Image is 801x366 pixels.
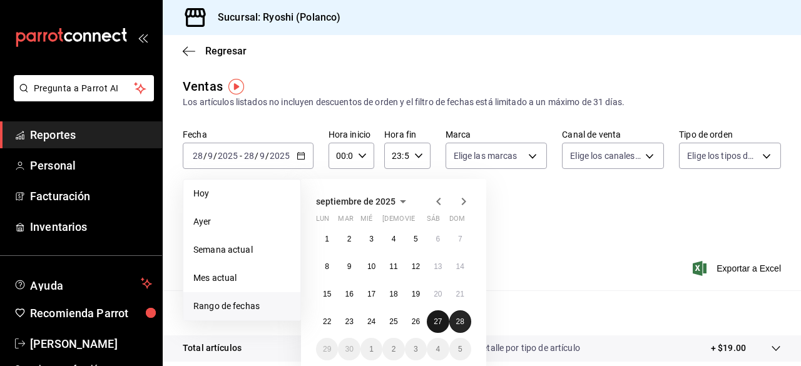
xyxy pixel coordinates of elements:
label: Marca [446,130,548,139]
abbr: martes [338,215,353,228]
span: Regresar [205,45,247,57]
abbr: 14 de septiembre de 2025 [456,262,464,271]
button: 9 de septiembre de 2025 [338,255,360,278]
button: 3 de septiembre de 2025 [360,228,382,250]
button: 25 de septiembre de 2025 [382,310,404,333]
button: 20 de septiembre de 2025 [427,283,449,305]
abbr: jueves [382,215,456,228]
button: 28 de septiembre de 2025 [449,310,471,333]
abbr: sábado [427,215,440,228]
button: 30 de septiembre de 2025 [338,338,360,360]
button: Tooltip marker [228,79,244,94]
abbr: 9 de septiembre de 2025 [347,262,352,271]
abbr: 1 de octubre de 2025 [369,345,374,353]
label: Hora inicio [329,130,374,139]
abbr: 6 de septiembre de 2025 [436,235,440,243]
abbr: 27 de septiembre de 2025 [434,317,442,326]
abbr: 15 de septiembre de 2025 [323,290,331,298]
button: 19 de septiembre de 2025 [405,283,427,305]
span: Elige los canales de venta [570,150,641,162]
input: ---- [269,151,290,161]
span: Elige los tipos de orden [687,150,758,162]
span: - [240,151,242,161]
abbr: 3 de octubre de 2025 [414,345,418,353]
button: 2 de septiembre de 2025 [338,228,360,250]
abbr: 28 de septiembre de 2025 [456,317,464,326]
button: 5 de septiembre de 2025 [405,228,427,250]
button: 14 de septiembre de 2025 [449,255,471,278]
abbr: 4 de octubre de 2025 [436,345,440,353]
input: -- [207,151,213,161]
h3: Sucursal: Ryoshi (Polanco) [208,10,340,25]
abbr: 24 de septiembre de 2025 [367,317,375,326]
abbr: 16 de septiembre de 2025 [345,290,353,298]
abbr: 13 de septiembre de 2025 [434,262,442,271]
button: 23 de septiembre de 2025 [338,310,360,333]
span: Hoy [193,187,290,200]
button: 3 de octubre de 2025 [405,338,427,360]
abbr: 10 de septiembre de 2025 [367,262,375,271]
button: Pregunta a Parrot AI [14,75,154,101]
abbr: 30 de septiembre de 2025 [345,345,353,353]
abbr: 25 de septiembre de 2025 [389,317,397,326]
span: [PERSON_NAME] [30,335,152,352]
span: Pregunta a Parrot AI [34,82,135,95]
abbr: 2 de septiembre de 2025 [347,235,352,243]
span: Inventarios [30,218,152,235]
span: Personal [30,157,152,174]
button: Regresar [183,45,247,57]
label: Tipo de orden [679,130,781,139]
abbr: 20 de septiembre de 2025 [434,290,442,298]
label: Hora fin [384,130,430,139]
abbr: 7 de septiembre de 2025 [458,235,462,243]
span: / [203,151,207,161]
abbr: 21 de septiembre de 2025 [456,290,464,298]
span: Ayer [193,215,290,228]
abbr: 26 de septiembre de 2025 [412,317,420,326]
abbr: lunes [316,215,329,228]
button: 12 de septiembre de 2025 [405,255,427,278]
abbr: miércoles [360,215,372,228]
abbr: 19 de septiembre de 2025 [412,290,420,298]
button: septiembre de 2025 [316,194,411,209]
input: -- [192,151,203,161]
abbr: 2 de octubre de 2025 [392,345,396,353]
div: Ventas [183,77,223,96]
abbr: 5 de septiembre de 2025 [414,235,418,243]
span: Exportar a Excel [695,261,781,276]
abbr: 11 de septiembre de 2025 [389,262,397,271]
input: ---- [217,151,238,161]
abbr: 18 de septiembre de 2025 [389,290,397,298]
abbr: 4 de septiembre de 2025 [392,235,396,243]
abbr: viernes [405,215,415,228]
label: Fecha [183,130,314,139]
span: Reportes [30,126,152,143]
button: 29 de septiembre de 2025 [316,338,338,360]
button: 15 de septiembre de 2025 [316,283,338,305]
abbr: 29 de septiembre de 2025 [323,345,331,353]
button: open_drawer_menu [138,33,148,43]
button: 2 de octubre de 2025 [382,338,404,360]
button: 6 de septiembre de 2025 [427,228,449,250]
button: 1 de septiembre de 2025 [316,228,338,250]
abbr: 3 de septiembre de 2025 [369,235,374,243]
button: 17 de septiembre de 2025 [360,283,382,305]
span: / [265,151,269,161]
abbr: 12 de septiembre de 2025 [412,262,420,271]
span: Rango de fechas [193,300,290,313]
span: / [255,151,258,161]
button: 21 de septiembre de 2025 [449,283,471,305]
span: Ayuda [30,276,136,291]
button: 10 de septiembre de 2025 [360,255,382,278]
button: 1 de octubre de 2025 [360,338,382,360]
abbr: 5 de octubre de 2025 [458,345,462,353]
button: 26 de septiembre de 2025 [405,310,427,333]
abbr: 1 de septiembre de 2025 [325,235,329,243]
p: + $19.00 [711,342,746,355]
span: Semana actual [193,243,290,257]
button: 27 de septiembre de 2025 [427,310,449,333]
button: 16 de septiembre de 2025 [338,283,360,305]
input: -- [243,151,255,161]
span: Recomienda Parrot [30,305,152,322]
span: / [213,151,217,161]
